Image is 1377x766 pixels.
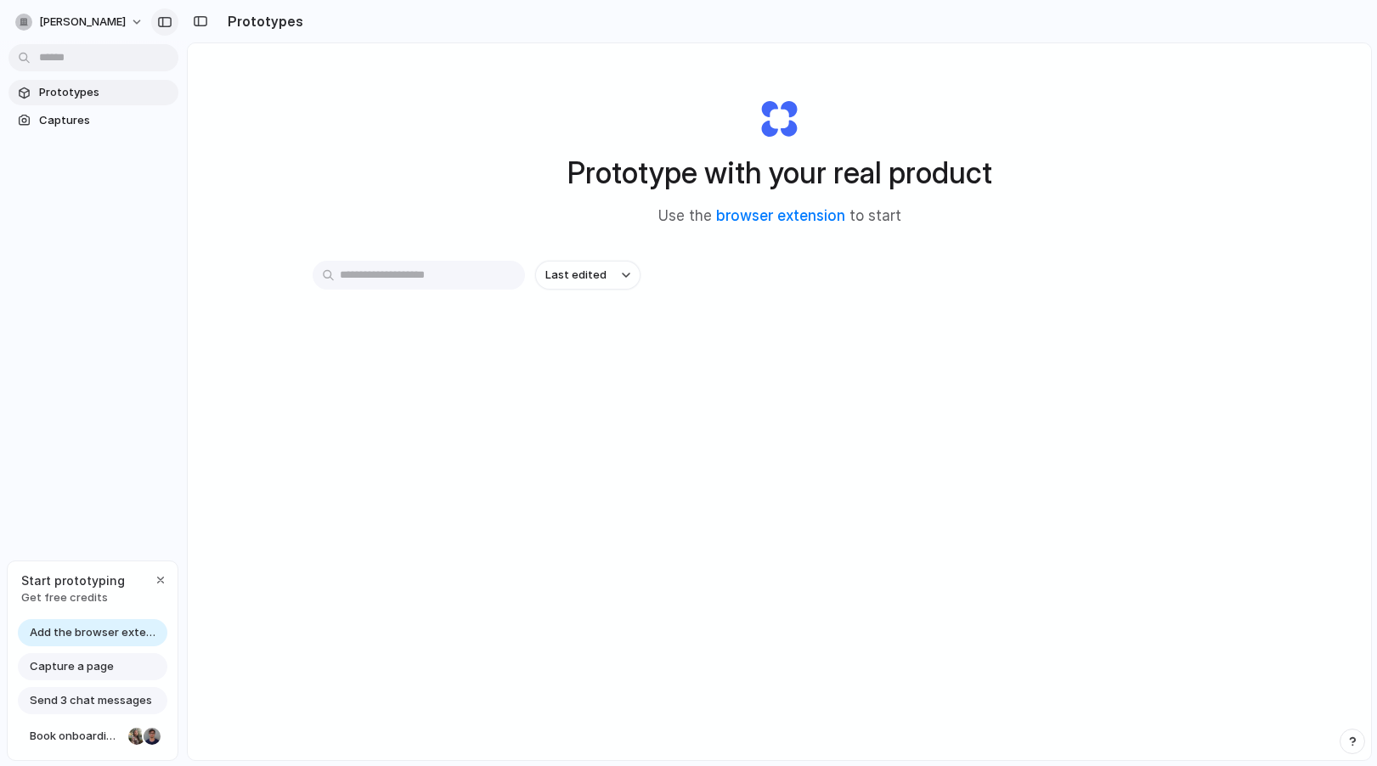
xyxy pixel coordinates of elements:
span: Add the browser extension [30,624,157,641]
a: Captures [8,108,178,133]
h2: Prototypes [221,11,303,31]
button: [PERSON_NAME] [8,8,152,36]
h1: Prototype with your real product [567,150,992,195]
span: [PERSON_NAME] [39,14,126,31]
span: Get free credits [21,589,125,606]
span: Last edited [545,267,607,284]
span: Prototypes [39,84,172,101]
a: Book onboarding call [18,723,167,750]
span: Captures [39,112,172,129]
span: Capture a page [30,658,114,675]
span: Use the to start [658,206,901,228]
span: Send 3 chat messages [30,692,152,709]
div: Nicole Kubica [127,726,147,746]
a: browser extension [716,207,845,224]
a: Prototypes [8,80,178,105]
button: Last edited [535,261,641,290]
span: Start prototyping [21,572,125,589]
div: Christian Iacullo [142,726,162,746]
span: Book onboarding call [30,728,121,745]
